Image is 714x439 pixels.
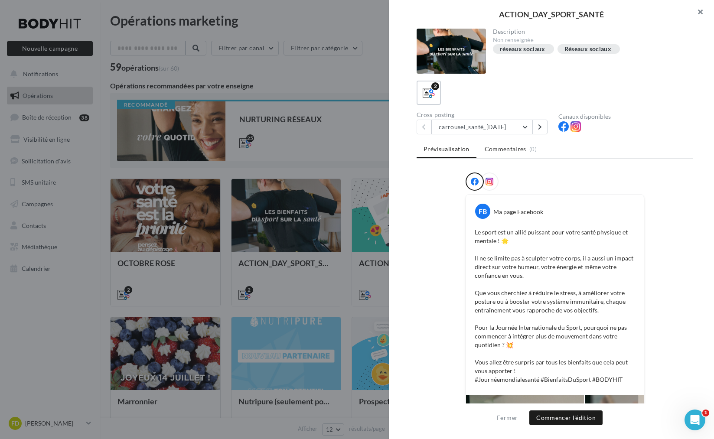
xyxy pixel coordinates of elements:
div: FB [475,204,490,219]
p: Le sport est un allié puissant pour votre santé physique et mentale ! 🌟 Il ne se limite pas à scu... [475,228,635,384]
span: (0) [529,146,537,153]
div: Réseaux sociaux [564,46,611,52]
div: Non renseignée [493,36,687,44]
div: réseaux sociaux [500,46,545,52]
span: Commentaires [485,145,526,153]
div: Cross-posting [417,112,551,118]
button: Fermer [493,413,521,423]
iframe: Intercom live chat [685,410,705,430]
button: carrousel_santé_[DATE] [431,120,533,134]
div: 2 [431,82,439,90]
div: Description [493,29,687,35]
div: Ma page Facebook [493,208,543,216]
div: ACTION_DAY_SPORT_SANTÉ [403,10,700,18]
span: 1 [702,410,709,416]
button: Commencer l'édition [529,410,603,425]
div: Canaux disponibles [558,114,693,120]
